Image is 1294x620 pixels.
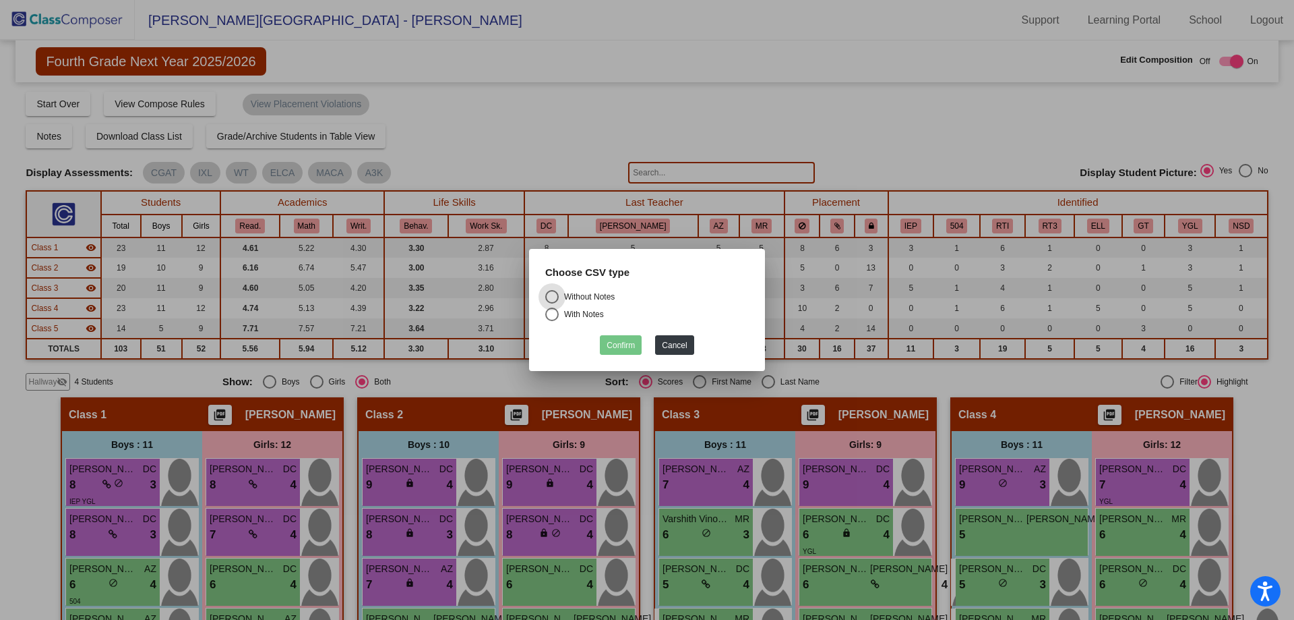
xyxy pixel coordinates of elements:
[559,308,604,320] div: With Notes
[559,291,615,303] div: Without Notes
[655,335,694,355] button: Cancel
[545,290,749,325] mat-radio-group: Select an option
[545,265,629,281] label: Choose CSV type
[600,335,642,355] button: Confirm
